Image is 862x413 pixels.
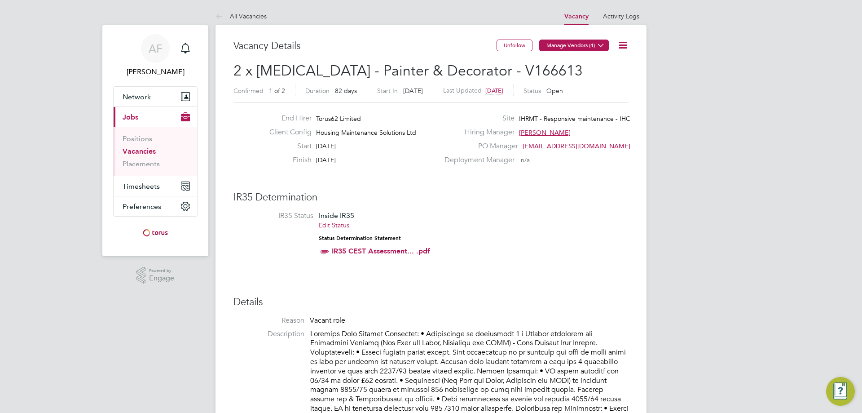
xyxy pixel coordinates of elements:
[316,129,416,137] span: Housing Maintenance Solutions Ltd
[826,377,855,406] button: Engage Resource Center
[233,316,304,325] label: Reason
[233,191,629,204] h3: IR35 Determination
[269,87,285,95] span: 1 of 2
[564,13,589,20] a: Vacancy
[123,147,156,155] a: Vacancies
[262,128,312,137] label: Client Config
[310,316,345,325] span: Vacant role
[149,275,174,282] span: Engage
[443,86,482,94] label: Last Updated
[497,40,532,51] button: Unfollow
[149,43,163,54] span: AF
[519,129,571,137] span: [PERSON_NAME]
[319,221,349,229] a: Edit Status
[242,211,313,221] label: IR35 Status
[233,296,629,309] h3: Details
[113,34,198,77] a: AF[PERSON_NAME]
[262,114,312,123] label: End Hirer
[123,93,151,101] span: Network
[102,25,208,256] nav: Main navigation
[233,40,497,53] h3: Vacancy Details
[215,12,267,20] a: All Vacancies
[439,128,515,137] label: Hiring Manager
[523,142,678,150] span: [EMAIL_ADDRESS][DOMAIN_NAME] working@toru…
[377,87,398,95] label: Start In
[319,235,401,241] strong: Status Determination Statement
[439,155,515,165] label: Deployment Manager
[521,156,530,164] span: n/a
[439,142,518,151] label: PO Manager
[485,87,503,94] span: [DATE]
[519,115,630,123] span: IHRMT - Responsive maintenance - IHC
[316,142,336,150] span: [DATE]
[123,160,160,168] a: Placements
[114,176,197,196] button: Timesheets
[603,12,639,20] a: Activity Logs
[114,196,197,216] button: Preferences
[149,267,174,275] span: Powered by
[439,114,515,123] label: Site
[316,115,361,123] span: Torus62 Limited
[319,211,354,220] span: Inside IR35
[233,329,304,339] label: Description
[523,87,541,95] label: Status
[332,247,430,255] a: IR35 CEST Assessment... .pdf
[262,155,312,165] label: Finish
[114,107,197,127] button: Jobs
[113,67,198,77] span: Alan Fairley
[335,87,357,95] span: 82 days
[140,226,171,240] img: torus-logo-retina.png
[305,87,330,95] label: Duration
[233,87,264,95] label: Confirmed
[113,226,198,240] a: Go to home page
[123,182,160,191] span: Timesheets
[539,40,609,51] button: Manage Vendors (4)
[123,202,161,211] span: Preferences
[114,127,197,176] div: Jobs
[123,113,138,121] span: Jobs
[262,142,312,151] label: Start
[123,134,152,143] a: Positions
[114,87,197,107] button: Network
[136,267,175,284] a: Powered byEngage
[233,62,583,80] span: 2 x [MEDICAL_DATA] - Painter & Decorator - V166613
[403,87,423,95] span: [DATE]
[316,156,336,164] span: [DATE]
[546,87,563,95] span: Open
